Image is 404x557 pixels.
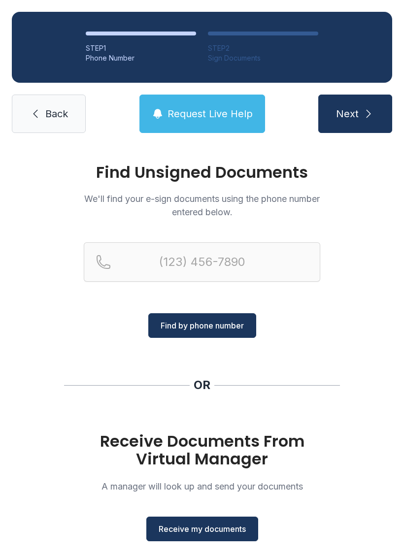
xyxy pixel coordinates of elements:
[84,480,320,493] p: A manager will look up and send your documents
[208,43,318,53] div: STEP 2
[208,53,318,63] div: Sign Documents
[336,107,359,121] span: Next
[84,432,320,468] h1: Receive Documents From Virtual Manager
[84,192,320,219] p: We'll find your e-sign documents using the phone number entered below.
[45,107,68,121] span: Back
[86,53,196,63] div: Phone Number
[168,107,253,121] span: Request Live Help
[194,377,210,393] div: OR
[161,320,244,331] span: Find by phone number
[159,523,246,535] span: Receive my documents
[84,164,320,180] h1: Find Unsigned Documents
[84,242,320,282] input: Reservation phone number
[86,43,196,53] div: STEP 1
